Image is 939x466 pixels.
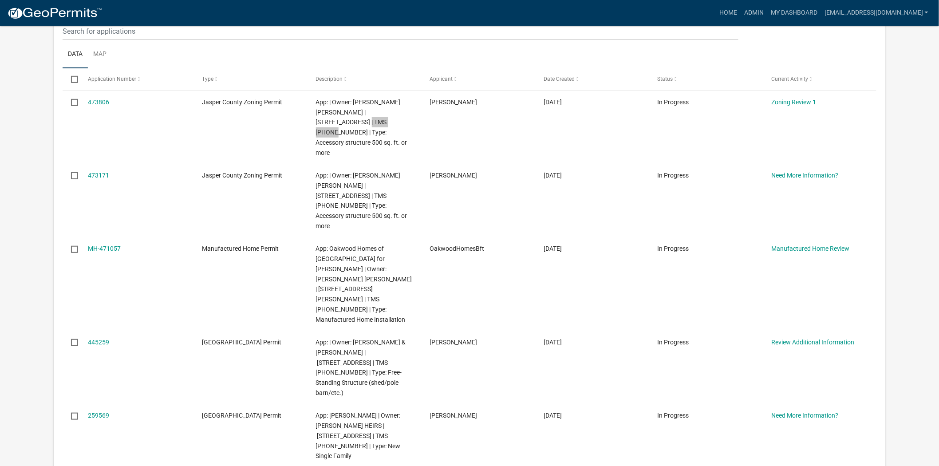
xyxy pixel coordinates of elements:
a: Data [63,40,88,69]
span: App: | Owner: PARKER JOSEPH CODY | 8565 PURRYSBURG RD | TMS 028-00-01-007 | Type: Accessory struc... [316,99,407,156]
input: Search for applications [63,22,739,40]
datatable-header-cell: Select [63,68,79,90]
datatable-header-cell: Description [307,68,421,90]
datatable-header-cell: Type [193,68,308,90]
a: Need More Information? [771,172,838,179]
a: Map [88,40,112,69]
a: Need More Information? [771,412,838,419]
span: Glen Frazier, Sr. [430,412,477,419]
a: Admin [741,4,767,21]
a: Zoning Review 1 [771,99,816,106]
a: 445259 [88,339,109,346]
span: App: | Owner: NUNEZ PLACIDO SANCHEZ | 572 FREEDOM PKWY | TMS 039-00-04-038 | Type: Accessory stru... [316,172,407,229]
span: James Lawson [430,339,477,346]
span: In Progress [658,245,689,252]
a: 473806 [88,99,109,106]
span: In Progress [658,412,689,419]
span: Applicant [430,76,453,82]
span: App: | Owner: LAWSON JAMES & KATHRYN JTWROS | 499 OAK PARK RD | TMS 046-00-06-040 | Type: Free-St... [316,339,406,396]
a: [EMAIL_ADDRESS][DOMAIN_NAME] [821,4,932,21]
datatable-header-cell: Current Activity [763,68,877,90]
span: Type [202,76,213,82]
span: App: Oakwood Homes of Beaufort for francisco zavala | Owner: VASQUEZ JOSE FELICITO CANALES | 205 ... [316,245,412,323]
a: MH-471057 [88,245,121,252]
span: Jasper County Building Permit [202,339,281,346]
span: Placido [430,172,477,179]
a: 473171 [88,172,109,179]
span: Jasper County Building Permit [202,412,281,419]
datatable-header-cell: Status [649,68,763,90]
a: My Dashboard [767,4,821,21]
span: 09/03/2025 [544,172,562,179]
datatable-header-cell: Date Created [535,68,649,90]
span: Status [658,76,673,82]
span: Current Activity [771,76,808,82]
span: Joseph Cody Parker [430,99,477,106]
a: Review Additional Information [771,339,854,346]
span: 09/04/2025 [544,99,562,106]
span: Jasper County Zoning Permit [202,99,282,106]
span: Jasper County Zoning Permit [202,172,282,179]
span: Application Number [88,76,136,82]
span: App: Glen Frazier, Sr. | Owner: JAMES MARY HEIRS | 8463 SPEEDWAY BLVD | TMS 039-00-01-022 | Type:... [316,412,401,459]
span: 08/29/2025 [544,245,562,252]
span: In Progress [658,172,689,179]
a: Home [716,4,741,21]
span: 07/04/2025 [544,339,562,346]
span: Date Created [544,76,575,82]
datatable-header-cell: Applicant [421,68,535,90]
span: In Progress [658,99,689,106]
span: 05/15/2024 [544,412,562,419]
a: Manufactured Home Review [771,245,849,252]
span: OakwoodHomesBft [430,245,484,252]
span: In Progress [658,339,689,346]
datatable-header-cell: Application Number [79,68,193,90]
span: Manufactured Home Permit [202,245,279,252]
a: 259569 [88,412,109,419]
span: Description [316,76,343,82]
